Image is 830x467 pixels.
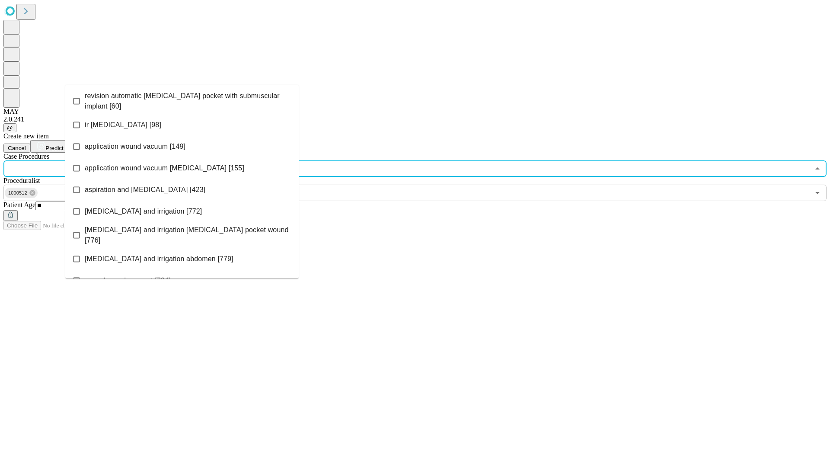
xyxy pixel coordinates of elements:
[7,125,13,131] span: @
[85,163,244,173] span: application wound vacuum [MEDICAL_DATA] [155]
[3,115,827,123] div: 2.0.241
[3,144,30,153] button: Cancel
[85,275,171,286] span: wound vac placement [784]
[85,225,292,246] span: [MEDICAL_DATA] and irrigation [MEDICAL_DATA] pocket wound [776]
[85,141,185,152] span: application wound vacuum [149]
[85,91,292,112] span: revision automatic [MEDICAL_DATA] pocket with submuscular implant [60]
[30,140,70,153] button: Predict
[3,153,49,160] span: Scheduled Procedure
[85,254,233,264] span: [MEDICAL_DATA] and irrigation abdomen [779]
[3,108,827,115] div: MAY
[85,185,205,195] span: aspiration and [MEDICAL_DATA] [423]
[5,188,38,198] div: 1000512
[3,123,16,132] button: @
[85,120,161,130] span: ir [MEDICAL_DATA] [98]
[45,145,63,151] span: Predict
[8,145,26,151] span: Cancel
[811,163,824,175] button: Close
[3,132,49,140] span: Create new item
[85,206,202,217] span: [MEDICAL_DATA] and irrigation [772]
[811,187,824,199] button: Open
[3,177,40,184] span: Proceduralist
[5,188,31,198] span: 1000512
[3,201,35,208] span: Patient Age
